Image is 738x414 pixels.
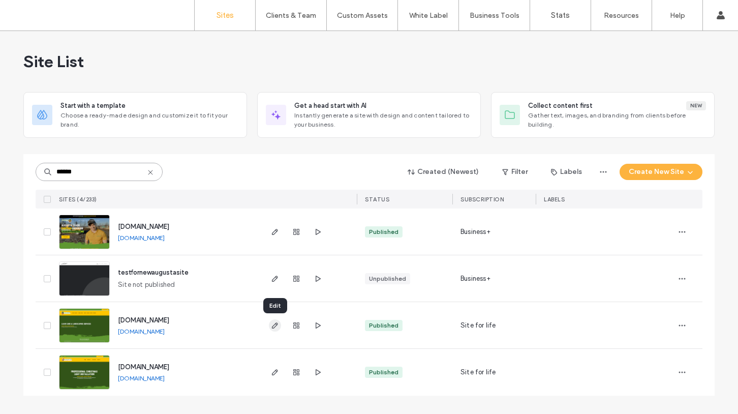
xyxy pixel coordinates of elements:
span: Instantly generate a site with design and content tailored to your business. [294,111,472,129]
span: Choose a ready-made design and customize it to fit your brand. [60,111,238,129]
button: Labels [542,164,591,180]
a: [DOMAIN_NAME] [118,223,169,230]
a: testfornewaugustasite [118,269,189,276]
a: [DOMAIN_NAME] [118,316,169,324]
span: Site not published [118,280,175,290]
button: Filter [492,164,538,180]
button: Create New Site [620,164,702,180]
label: Custom Assets [337,11,388,20]
span: Help [23,7,44,16]
span: Start with a template [60,101,126,111]
div: Published [369,368,398,377]
label: White Label [409,11,448,20]
span: Business+ [460,227,490,237]
span: Collect content first [528,101,593,111]
label: Business Tools [470,11,519,20]
label: Sites [217,11,234,20]
span: Site for life [460,367,496,377]
label: Stats [551,11,570,20]
span: Business+ [460,274,490,284]
div: Start with a templateChoose a ready-made design and customize it to fit your brand. [23,92,247,138]
div: Edit [263,298,287,313]
a: [DOMAIN_NAME] [118,374,165,382]
label: Help [670,11,685,20]
a: [DOMAIN_NAME] [118,234,165,242]
div: New [686,101,706,110]
span: STATUS [365,196,389,203]
span: Get a head start with AI [294,101,366,111]
span: LABELS [544,196,565,203]
span: SITES (4/233) [59,196,97,203]
div: Unpublished [369,274,406,283]
div: Collect content firstNewGather text, images, and branding from clients before building. [491,92,715,138]
div: Published [369,227,398,236]
label: Resources [604,11,639,20]
span: Site for life [460,320,496,331]
span: Gather text, images, and branding from clients before building. [528,111,706,129]
label: Clients & Team [266,11,316,20]
button: Created (Newest) [399,164,488,180]
div: Published [369,321,398,330]
div: Get a head start with AIInstantly generate a site with design and content tailored to your business. [257,92,481,138]
span: Site List [23,51,84,72]
a: [DOMAIN_NAME] [118,363,169,371]
span: SUBSCRIPTION [460,196,504,203]
a: [DOMAIN_NAME] [118,328,165,335]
